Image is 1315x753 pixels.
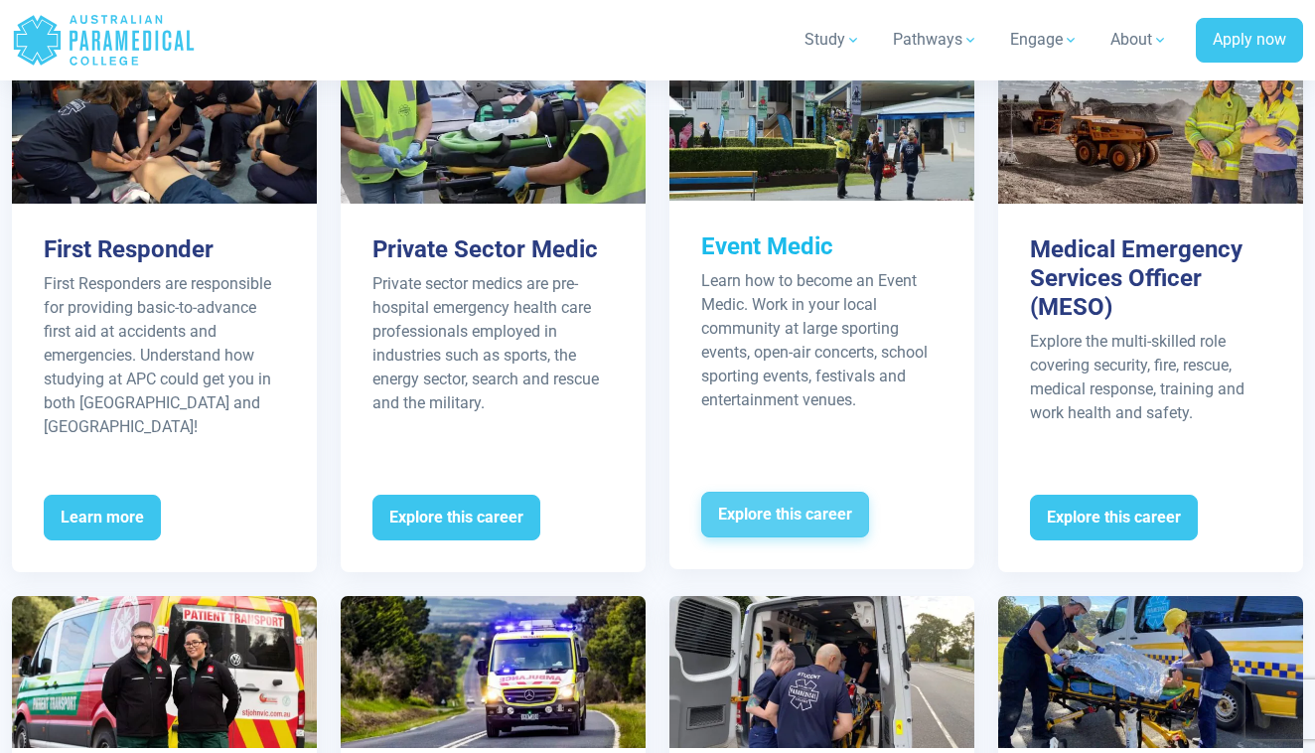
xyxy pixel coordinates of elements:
a: Apply now [1196,18,1303,64]
a: Event Medic Learn how to become an Event Medic. Work in your local community at large sporting ev... [669,49,974,569]
img: Patient Transport Officer (PTO) [12,596,317,749]
a: Private Sector Medic Private sector medics are pre-hospital emergency health care professionals e... [341,52,646,572]
a: Medical Emergency Services Officer (MESO) Explore the multi-skilled role covering security, fire,... [998,52,1303,572]
div: Private sector medics are pre-hospital emergency health care professionals employed in industries... [372,272,614,415]
h3: First Responder [44,235,285,264]
img: Medical Emergency Services Officer (MESO) [998,52,1303,205]
h3: Event Medic [701,232,943,261]
span: Learn more [44,495,161,540]
div: Learn how to become an Event Medic. Work in your local community at large sporting events, open-a... [701,269,943,412]
img: Event Medic [669,49,974,202]
div: Explore the multi-skilled role covering security, fire, rescue, medical response, training and wo... [1030,330,1271,425]
a: Australian Paramedical College [12,8,196,73]
a: Study [793,12,873,68]
span: Explore this career [372,495,540,540]
img: Ambulance Transport Attendant (ATA) [669,596,974,749]
a: Engage [998,12,1091,68]
img: First Responder [12,52,317,205]
img: Industrial Medic [998,596,1303,749]
img: Private Sector Medic [341,52,646,205]
p: First Responders are responsible for providing basic-to-advance first aid at accidents and emerge... [44,272,285,439]
img: Emergency Medical Technician (EMT) [341,596,646,749]
span: Explore this career [701,492,869,537]
span: Explore this career [1030,495,1198,540]
a: About [1098,12,1180,68]
h3: Medical Emergency Services Officer (MESO) [1030,235,1271,321]
a: First Responder First Responders are responsible for providing basic-to-advance first aid at acci... [12,52,317,572]
h3: Private Sector Medic [372,235,614,264]
a: Pathways [881,12,990,68]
